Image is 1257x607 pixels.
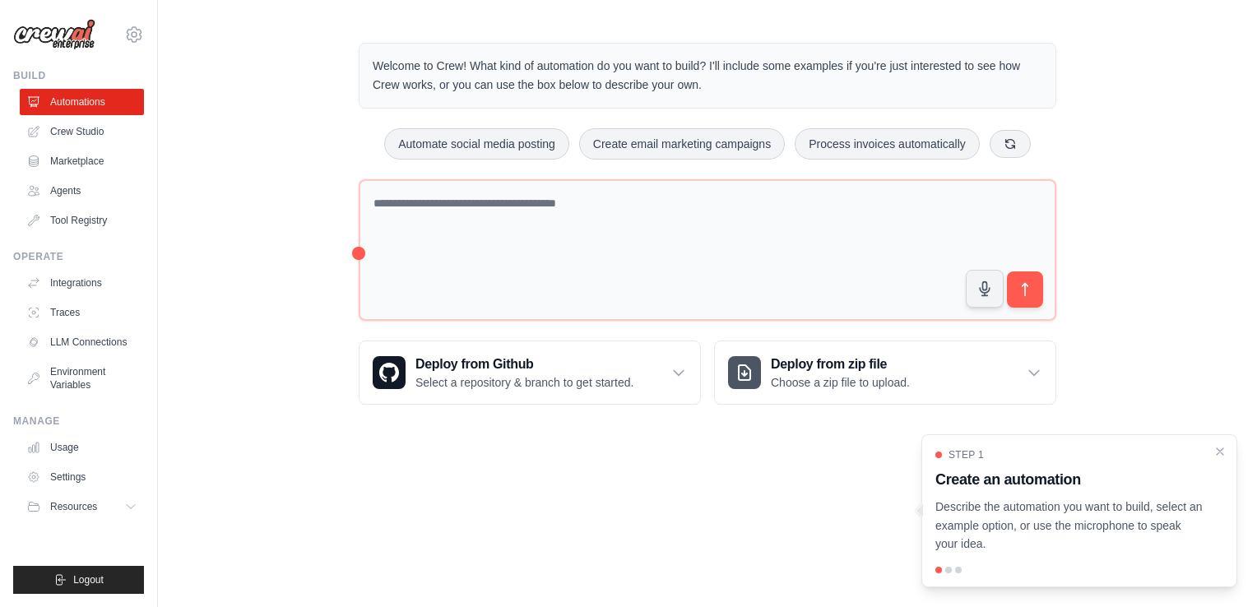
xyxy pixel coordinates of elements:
p: Choose a zip file to upload. [771,374,910,391]
button: Close walkthrough [1213,445,1227,458]
a: Automations [20,89,144,115]
p: Welcome to Crew! What kind of automation do you want to build? I'll include some examples if you'... [373,57,1042,95]
a: Traces [20,299,144,326]
a: Tool Registry [20,207,144,234]
p: Describe the automation you want to build, select an example option, or use the microphone to spe... [935,498,1204,554]
a: Agents [20,178,144,204]
a: Crew Studio [20,118,144,145]
div: Operate [13,250,144,263]
a: LLM Connections [20,329,144,355]
span: Logout [73,573,104,586]
h3: Create an automation [935,468,1204,491]
h3: Deploy from zip file [771,354,910,374]
button: Logout [13,566,144,594]
a: Settings [20,464,144,490]
a: Environment Variables [20,359,144,398]
button: Automate social media posting [384,128,569,160]
button: Resources [20,493,144,520]
a: Marketplace [20,148,144,174]
button: Create email marketing campaigns [579,128,785,160]
div: Manage [13,415,144,428]
a: Usage [20,434,144,461]
span: Step 1 [949,448,984,461]
a: Integrations [20,270,144,296]
div: Build [13,69,144,82]
button: Process invoices automatically [795,128,980,160]
p: Select a repository & branch to get started. [415,374,633,391]
h3: Deploy from Github [415,354,633,374]
img: Logo [13,19,95,50]
span: Resources [50,500,97,513]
